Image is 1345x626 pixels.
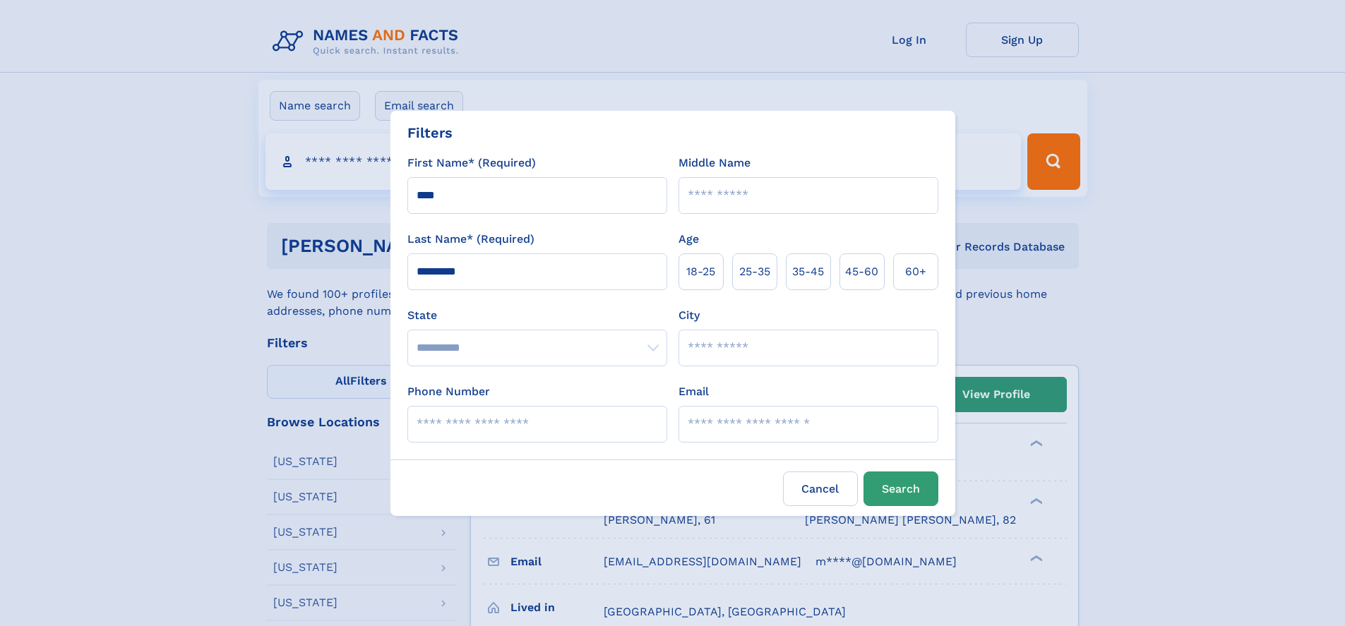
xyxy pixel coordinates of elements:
[905,263,926,280] span: 60+
[679,155,751,171] label: Middle Name
[783,471,858,506] label: Cancel
[739,263,770,280] span: 25‑35
[845,263,878,280] span: 45‑60
[792,263,824,280] span: 35‑45
[679,307,700,324] label: City
[407,122,453,143] div: Filters
[863,471,938,506] button: Search
[407,383,490,400] label: Phone Number
[407,155,536,171] label: First Name* (Required)
[679,231,699,248] label: Age
[407,307,667,324] label: State
[686,263,715,280] span: 18‑25
[679,383,709,400] label: Email
[407,231,534,248] label: Last Name* (Required)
